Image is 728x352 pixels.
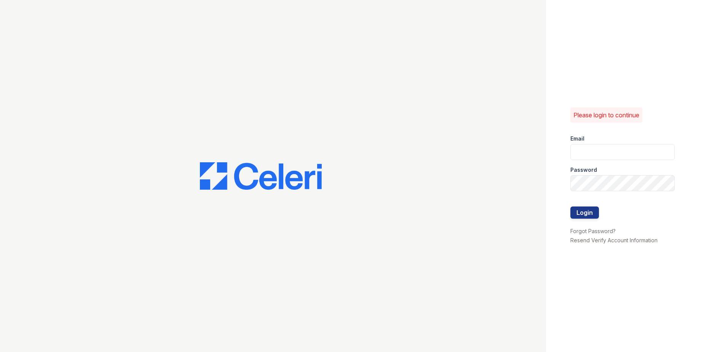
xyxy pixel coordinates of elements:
label: Email [570,135,584,142]
button: Login [570,206,599,219]
a: Forgot Password? [570,228,616,234]
img: CE_Logo_Blue-a8612792a0a2168367f1c8372b55b34899dd931a85d93a1a3d3e32e68fde9ad4.png [200,162,322,190]
label: Password [570,166,597,174]
p: Please login to continue [573,110,639,120]
a: Resend Verify Account Information [570,237,658,243]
